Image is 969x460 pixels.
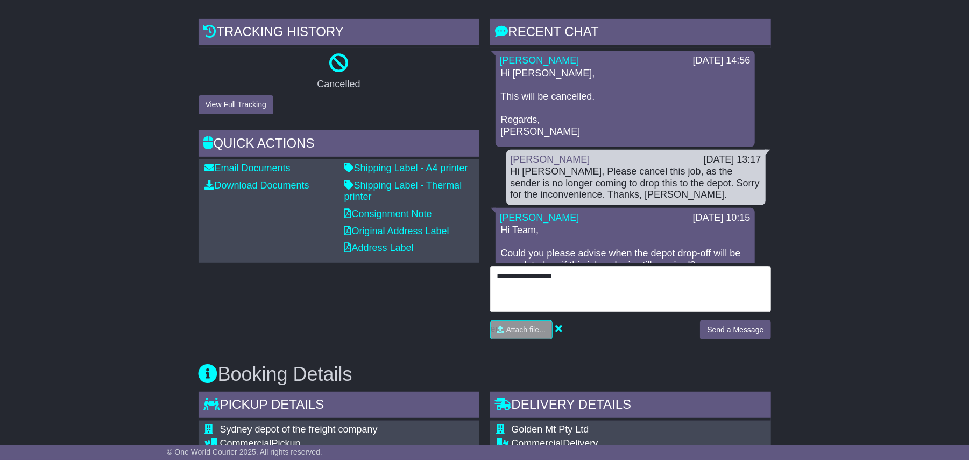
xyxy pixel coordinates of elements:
[199,79,479,90] p: Cancelled
[344,208,432,219] a: Consignment Note
[500,212,579,223] a: [PERSON_NAME]
[220,424,378,435] span: Sydney depot of the freight company
[693,55,751,67] div: [DATE] 14:56
[344,180,462,203] a: Shipping Label - Thermal printer
[512,438,563,449] span: Commercial
[511,166,761,201] div: Hi [PERSON_NAME], Please cancel this job, as the sender is no longer coming to drop this to the d...
[220,438,427,450] div: Pickup
[199,364,771,385] h3: Booking Details
[501,68,749,138] p: Hi [PERSON_NAME], This will be cancelled. Regards, [PERSON_NAME]
[344,242,414,253] a: Address Label
[500,55,579,66] a: [PERSON_NAME]
[199,19,479,48] div: Tracking history
[704,154,761,166] div: [DATE] 13:17
[501,225,749,306] p: Hi Team, Could you please advise when the depot drop-off will be completed, or if this job order ...
[220,438,272,449] span: Commercial
[167,448,322,456] span: © One World Courier 2025. All rights reserved.
[199,95,273,114] button: View Full Tracking
[700,320,770,339] button: Send a Message
[512,438,765,450] div: Delivery
[344,226,449,236] a: Original Address Label
[199,392,479,421] div: Pickup Details
[344,163,468,173] a: Shipping Label - A4 printer
[490,19,771,48] div: RECENT CHAT
[512,424,589,435] span: Golden Mt Pty Ltd
[693,212,751,224] div: [DATE] 10:15
[205,163,291,173] a: Email Documents
[490,392,771,421] div: Delivery Details
[511,154,590,165] a: [PERSON_NAME]
[199,130,479,159] div: Quick Actions
[205,180,309,191] a: Download Documents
